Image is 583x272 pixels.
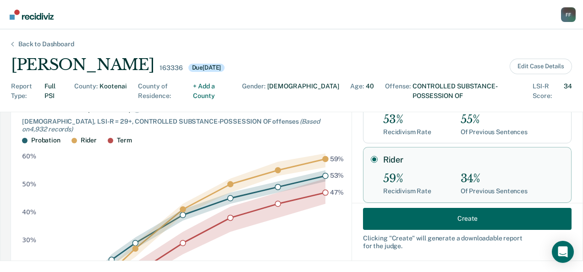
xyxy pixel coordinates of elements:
label: Rider [383,155,564,165]
div: Age : [350,82,364,101]
div: Report Type : [11,82,43,101]
div: 34 [564,82,572,101]
div: Rider [81,136,97,144]
div: Open Intercom Messenger [552,241,574,263]
div: LSI-R Score : [533,82,562,101]
div: Full PSI [44,82,63,101]
div: County of Residence : [138,82,192,101]
div: 55% [461,113,528,126]
div: Of Previous Sentences [461,128,528,136]
div: Kootenai [99,82,127,101]
div: 53% [383,113,431,126]
div: Of Previous Sentences [461,187,528,195]
div: Term [117,136,132,144]
div: CONTROLLED SUBSTANCE-POSSESSION OF [412,82,522,101]
text: 40% [22,208,36,216]
button: Edit Case Details [510,59,572,74]
text: 60% [22,152,36,160]
text: 30% [22,236,36,244]
text: 53% [330,172,344,180]
div: Clicking " Create " will generate a downloadable report for the judge. [363,234,572,250]
div: Probation [31,136,60,144]
div: Due [DATE] [188,64,225,72]
div: [DEMOGRAPHIC_DATA], LSI-R = 29+, CONTROLLED SUBSTANCE-POSSESSION OF offenses [22,118,345,133]
text: 59% [330,155,344,163]
div: Gender : [242,82,265,101]
div: 59% [383,172,431,185]
div: 163336 [159,64,182,72]
text: 50% [22,180,36,188]
div: Recidivism Rate [383,128,431,136]
div: County : [74,82,98,101]
button: Create [363,207,572,229]
text: 47% [330,189,344,196]
img: Recidiviz [10,10,54,20]
div: Back to Dashboard [7,40,85,48]
div: [PERSON_NAME] [11,55,154,74]
div: Offense : [385,82,411,101]
div: 40 [366,82,374,101]
div: Recidivism Rate [383,187,431,195]
g: text [330,155,344,196]
div: + Add a County [193,82,231,101]
div: 34% [461,172,528,185]
div: F F [561,7,576,22]
span: (Based on 4,932 records ) [22,118,319,133]
div: [DEMOGRAPHIC_DATA] [267,82,339,101]
button: Profile dropdown button [561,7,576,22]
